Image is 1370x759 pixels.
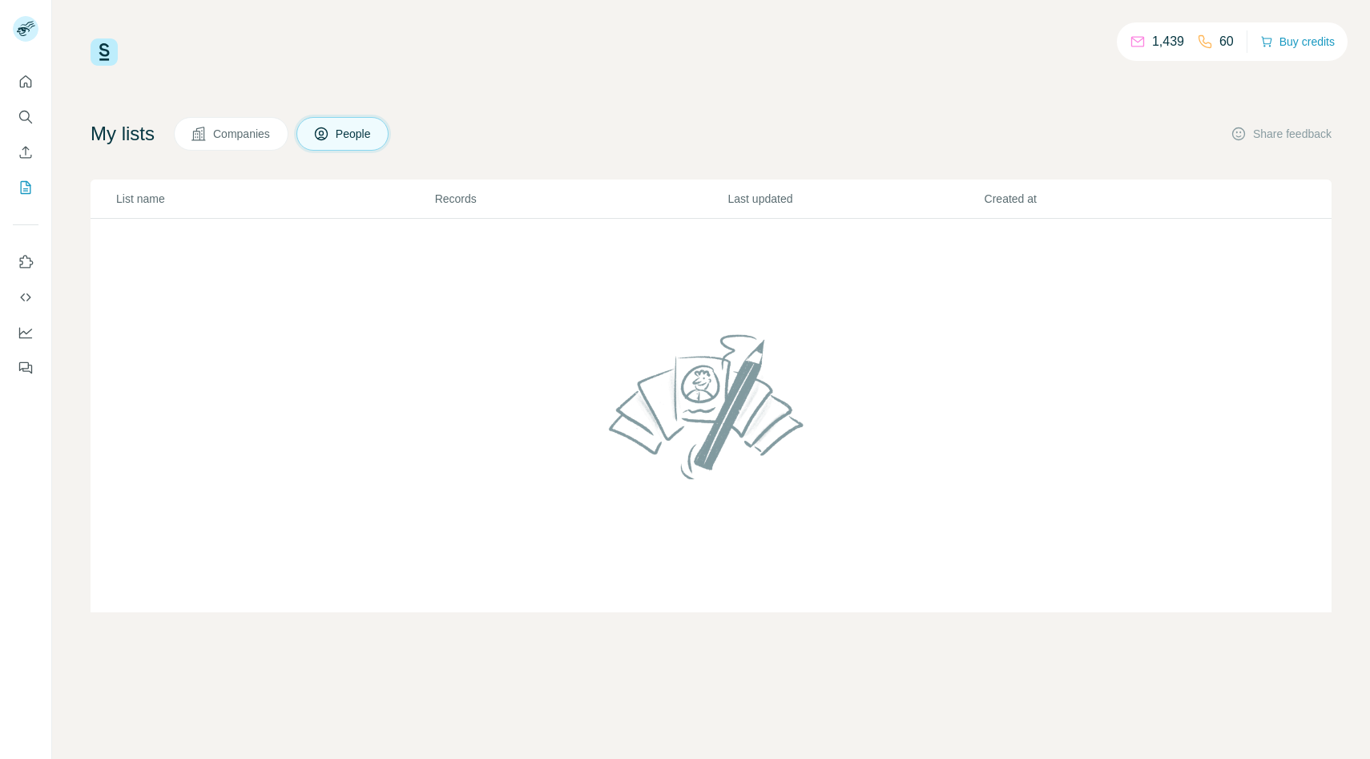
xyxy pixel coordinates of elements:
[13,173,38,202] button: My lists
[13,138,38,167] button: Enrich CSV
[1152,32,1184,51] p: 1,439
[1260,30,1335,53] button: Buy credits
[91,38,118,66] img: Surfe Logo
[985,191,1239,207] p: Created at
[602,321,820,492] img: No lists found
[728,191,983,207] p: Last updated
[1231,126,1332,142] button: Share feedback
[1219,32,1234,51] p: 60
[13,248,38,277] button: Use Surfe on LinkedIn
[13,353,38,382] button: Feedback
[213,126,272,142] span: Companies
[435,191,727,207] p: Records
[91,121,155,147] h4: My lists
[13,67,38,96] button: Quick start
[116,191,433,207] p: List name
[13,283,38,312] button: Use Surfe API
[13,103,38,131] button: Search
[336,126,373,142] span: People
[13,318,38,347] button: Dashboard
